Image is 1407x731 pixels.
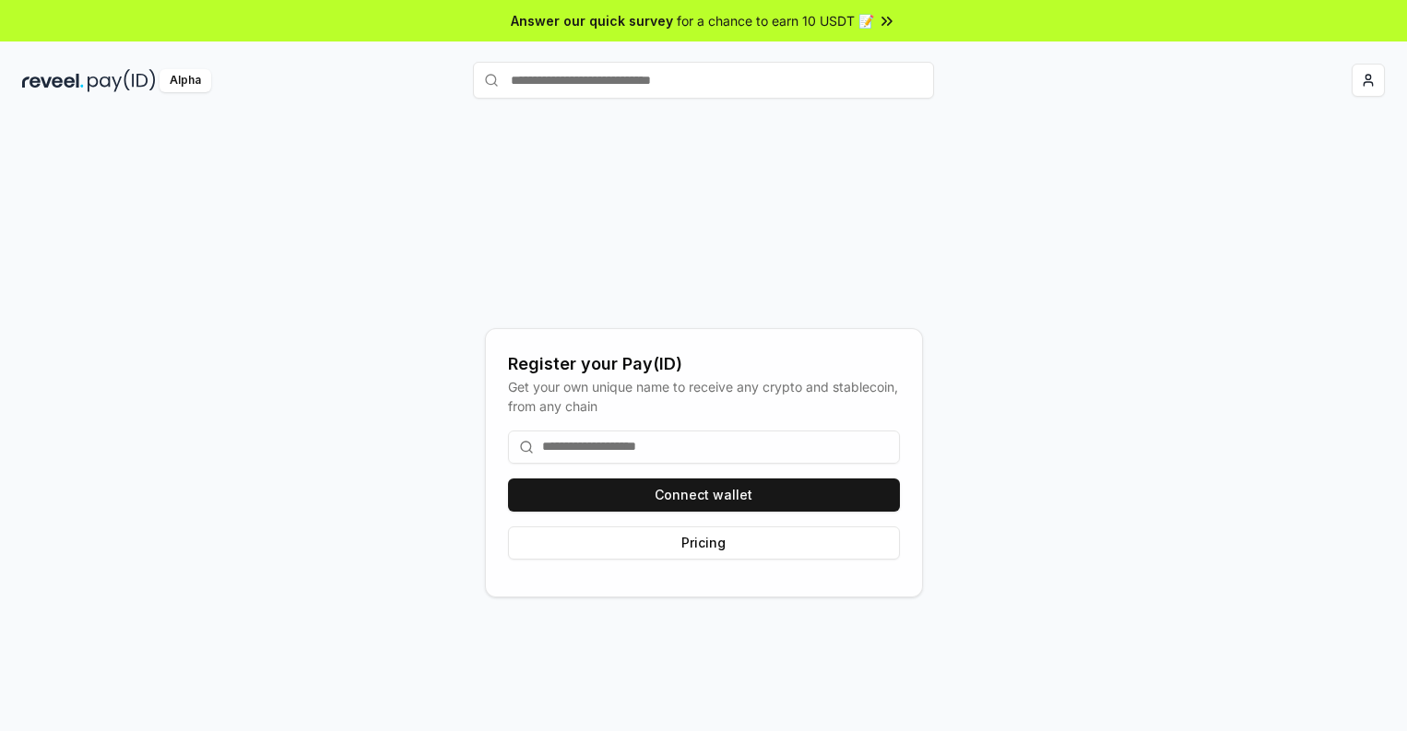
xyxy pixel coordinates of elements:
div: Alpha [160,69,211,92]
button: Pricing [508,526,900,560]
img: reveel_dark [22,69,84,92]
img: pay_id [88,69,156,92]
span: for a chance to earn 10 USDT 📝 [677,11,874,30]
button: Connect wallet [508,478,900,512]
span: Answer our quick survey [511,11,673,30]
div: Register your Pay(ID) [508,351,900,377]
div: Get your own unique name to receive any crypto and stablecoin, from any chain [508,377,900,416]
